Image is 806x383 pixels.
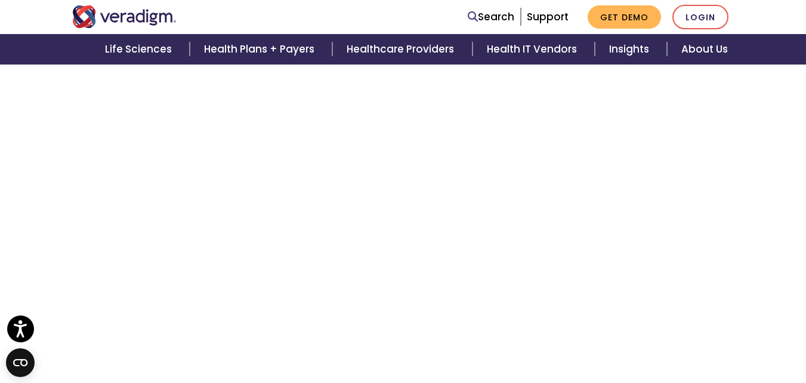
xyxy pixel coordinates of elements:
a: Health Plans + Payers [190,34,332,65]
button: Open CMP widget [6,348,35,377]
a: Login [672,5,728,29]
a: Support [527,10,569,24]
a: Insights [595,34,667,65]
img: Veradigm logo [72,5,177,28]
a: About Us [667,34,742,65]
a: Get Demo [588,5,661,29]
a: Healthcare Providers [332,34,472,65]
a: Life Sciences [91,34,190,65]
a: Health IT Vendors [473,34,595,65]
a: Search [468,9,514,25]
